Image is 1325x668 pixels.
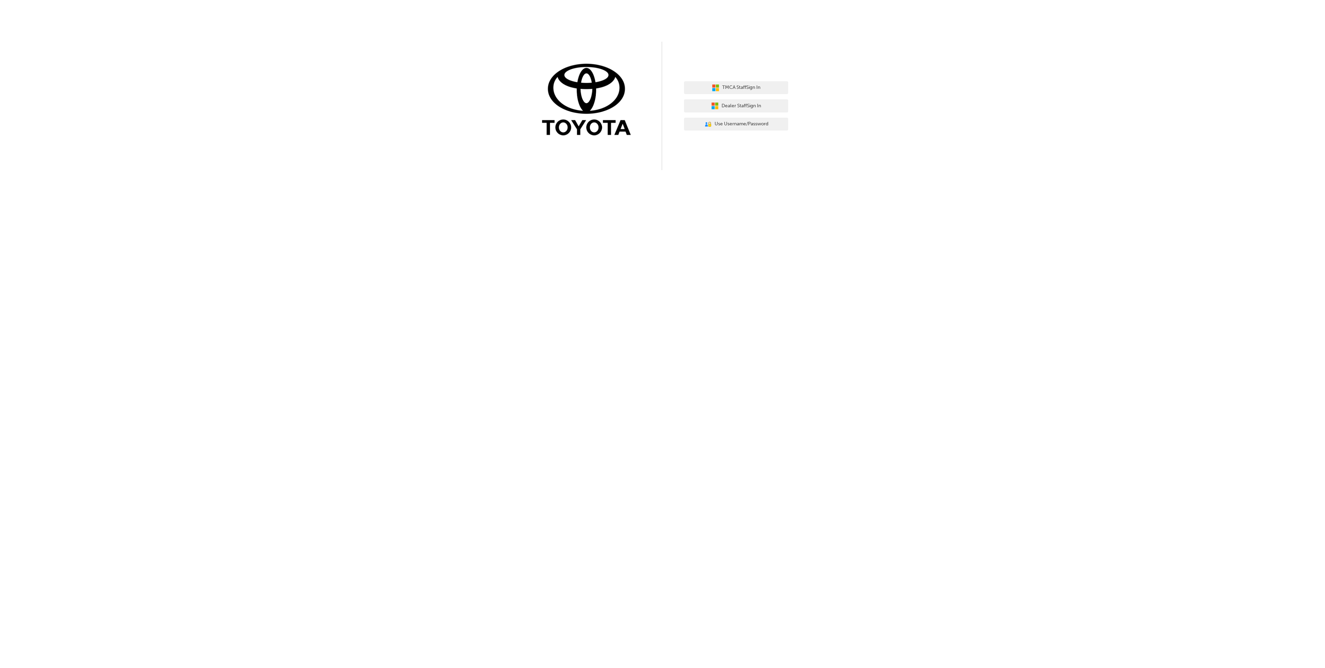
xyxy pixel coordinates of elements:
[684,81,788,94] button: TMCA StaffSign In
[684,118,788,131] button: Use Username/Password
[715,120,768,128] span: Use Username/Password
[537,62,641,139] img: Trak
[722,102,761,110] span: Dealer Staff Sign In
[684,99,788,112] button: Dealer StaffSign In
[722,84,760,92] span: TMCA Staff Sign In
